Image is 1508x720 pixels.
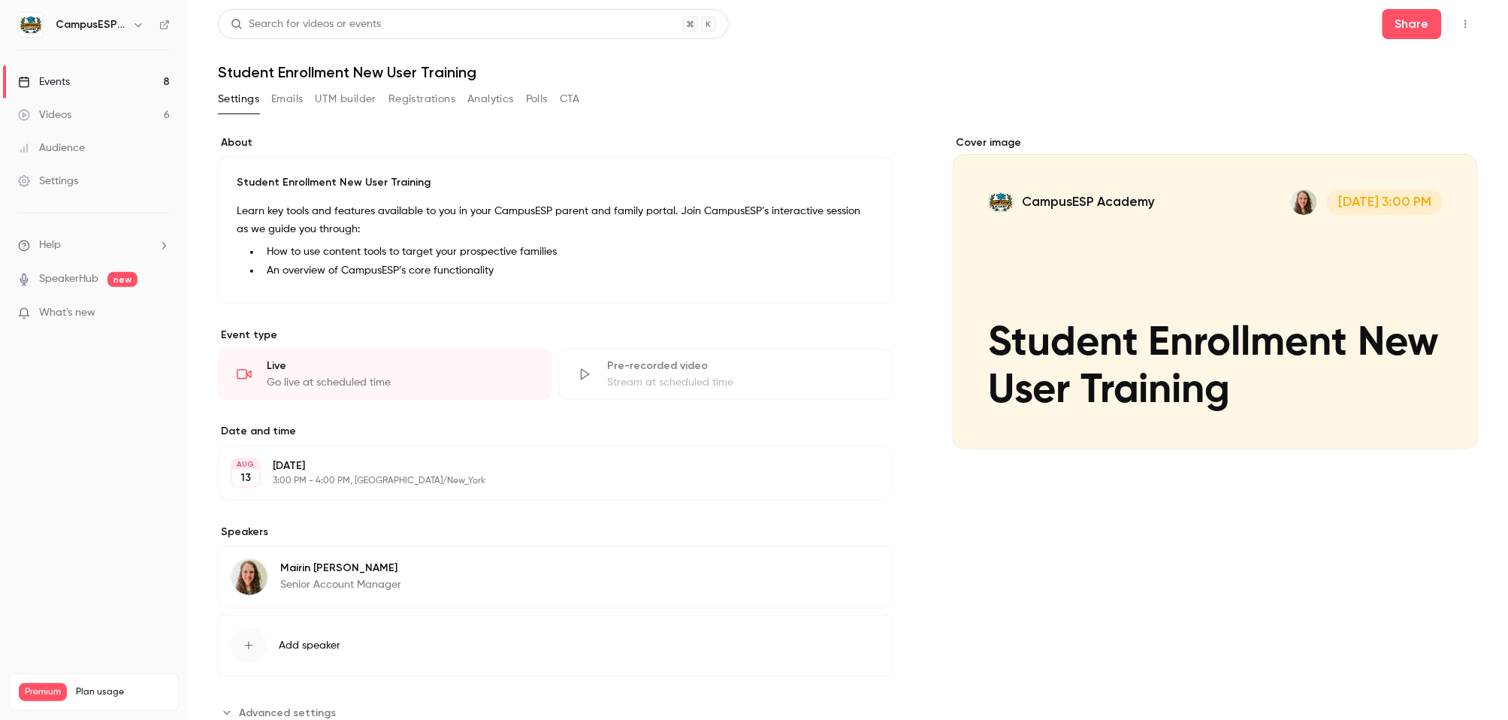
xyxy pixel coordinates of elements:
h1: Student Enrollment New User Training [218,63,1478,81]
button: Polls [526,87,548,111]
button: Add speaker [218,615,893,676]
div: Pre-recorded video [607,358,874,374]
a: SpeakerHub [39,271,98,287]
span: Premium [19,683,67,701]
label: About [218,135,893,150]
p: Senior Account Manager [280,577,401,592]
section: Cover image [953,135,1478,449]
div: Audience [18,141,85,156]
div: Live [267,358,533,374]
p: 13 [240,470,251,486]
div: Videos [18,107,71,123]
p: [DATE] [273,458,813,473]
li: An overview of CampusESP’s core functionality [261,263,874,279]
img: Mairin Matthews [231,559,267,595]
span: Add speaker [279,638,340,653]
span: What's new [39,305,95,321]
button: CTA [560,87,580,111]
label: Cover image [953,135,1478,150]
button: Registrations [388,87,455,111]
button: Settings [218,87,259,111]
button: Analytics [467,87,514,111]
span: new [107,272,138,287]
div: Mairin MatthewsMairin [PERSON_NAME]Senior Account Manager [218,546,893,609]
div: Stream at scheduled time [607,375,874,390]
div: Settings [18,174,78,189]
label: Date and time [218,424,893,439]
div: Events [18,74,70,89]
li: help-dropdown-opener [18,237,170,253]
p: Student Enrollment New User Training [237,175,874,190]
div: LiveGo live at scheduled time [218,349,552,400]
p: 3:00 PM - 4:00 PM, [GEOGRAPHIC_DATA]/New_York [273,475,813,487]
p: Mairin [PERSON_NAME] [280,561,401,576]
button: Emails [271,87,303,111]
h6: CampusESP Academy [56,17,126,32]
div: AUG [232,459,259,470]
p: Learn key tools and features available to you in your CampusESP parent and family portal. Join Ca... [237,202,874,238]
div: Go live at scheduled time [267,375,533,390]
span: Help [39,237,61,253]
div: Search for videos or events [231,17,381,32]
label: Speakers [218,525,893,540]
button: Share [1383,9,1442,39]
span: Plan usage [76,686,169,698]
div: Pre-recorded videoStream at scheduled time [558,349,893,400]
p: Event type [218,328,893,343]
button: UTM builder [316,87,376,111]
img: CampusESP Academy [19,13,43,37]
li: How to use content tools to target your prospective families [261,244,874,260]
